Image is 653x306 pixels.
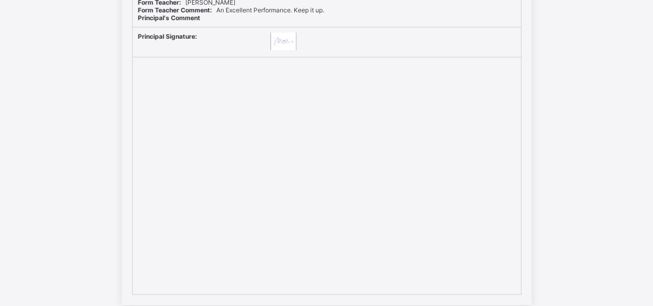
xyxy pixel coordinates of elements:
[138,33,197,40] b: Principal Signature:
[138,6,212,14] b: Form Teacher Comment:
[138,6,324,14] span: An Excellent Performance. Keep it up.
[138,14,200,22] b: Principal's Comment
